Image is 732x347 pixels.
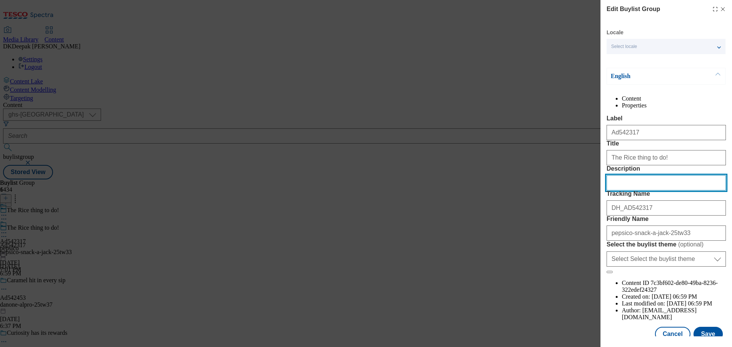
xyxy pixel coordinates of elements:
input: Enter Title [607,150,726,165]
span: ( optional ) [678,241,704,248]
label: Tracking Name [607,190,726,197]
label: Description [607,165,726,172]
label: Label [607,115,726,122]
li: Content [622,95,726,102]
input: Enter Friendly Name [607,225,726,241]
h4: Edit Buylist Group [607,5,660,14]
li: Properties [622,102,726,109]
span: 7c3bf602-de80-49ba-8236-322edef24327 [622,280,718,293]
input: Enter Tracking Name [607,200,726,216]
div: Modal [607,5,726,341]
label: Select the buylist theme [607,241,726,248]
li: Content ID [622,280,726,293]
li: Last modified on: [622,300,726,307]
span: [DATE] 06:59 PM [652,293,697,300]
input: Enter Label [607,125,726,140]
label: Locale [607,30,623,35]
li: Created on: [622,293,726,300]
label: Friendly Name [607,216,726,222]
span: [DATE] 06:59 PM [667,300,712,307]
p: English [611,72,691,80]
span: [EMAIL_ADDRESS][DOMAIN_NAME] [622,307,697,320]
button: Cancel [655,327,690,341]
label: Title [607,140,726,147]
span: Select locale [611,44,637,50]
button: Save [693,327,723,341]
li: Author: [622,307,726,321]
button: Select locale [607,39,726,54]
input: Enter Description [607,175,726,190]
